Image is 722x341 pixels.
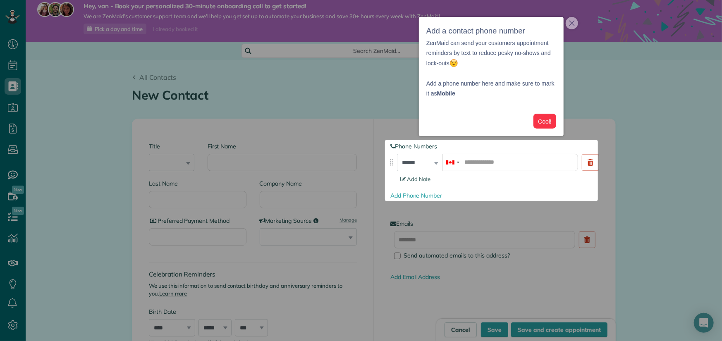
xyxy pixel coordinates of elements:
[566,17,578,29] button: close,
[419,17,564,136] div: Add a contact phone numberZenMaid can send your customers appointment reminders by text to reduce...
[443,154,462,171] div: Canada: +1
[387,158,396,167] img: drag_indicator-119b368615184ecde3eda3c64c821f6cf29d3e2b97b89ee44bc31753036683e5.png
[390,192,442,199] a: Add Phone Number
[426,68,556,99] p: Add a phone number here and make sure to mark it as
[437,90,455,97] strong: Mobile
[533,114,556,129] button: Cool!
[426,24,556,38] h3: Add a contact phone number
[390,142,599,150] label: Phone Numbers
[400,176,431,182] span: Add Note
[449,59,458,67] img: :worried:
[426,38,556,69] p: ZenMaid can send your customers appointment reminders by text to reduce pesky no-shows and lock-outs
